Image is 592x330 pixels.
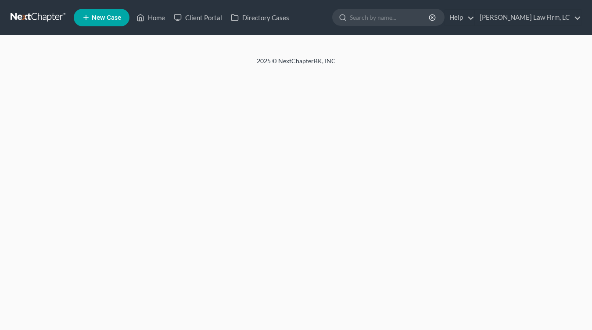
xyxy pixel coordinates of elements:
[46,57,546,72] div: 2025 © NextChapterBK, INC
[92,14,121,21] span: New Case
[350,9,430,25] input: Search by name...
[169,10,226,25] a: Client Portal
[475,10,581,25] a: [PERSON_NAME] Law Firm, LC
[226,10,294,25] a: Directory Cases
[132,10,169,25] a: Home
[445,10,474,25] a: Help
